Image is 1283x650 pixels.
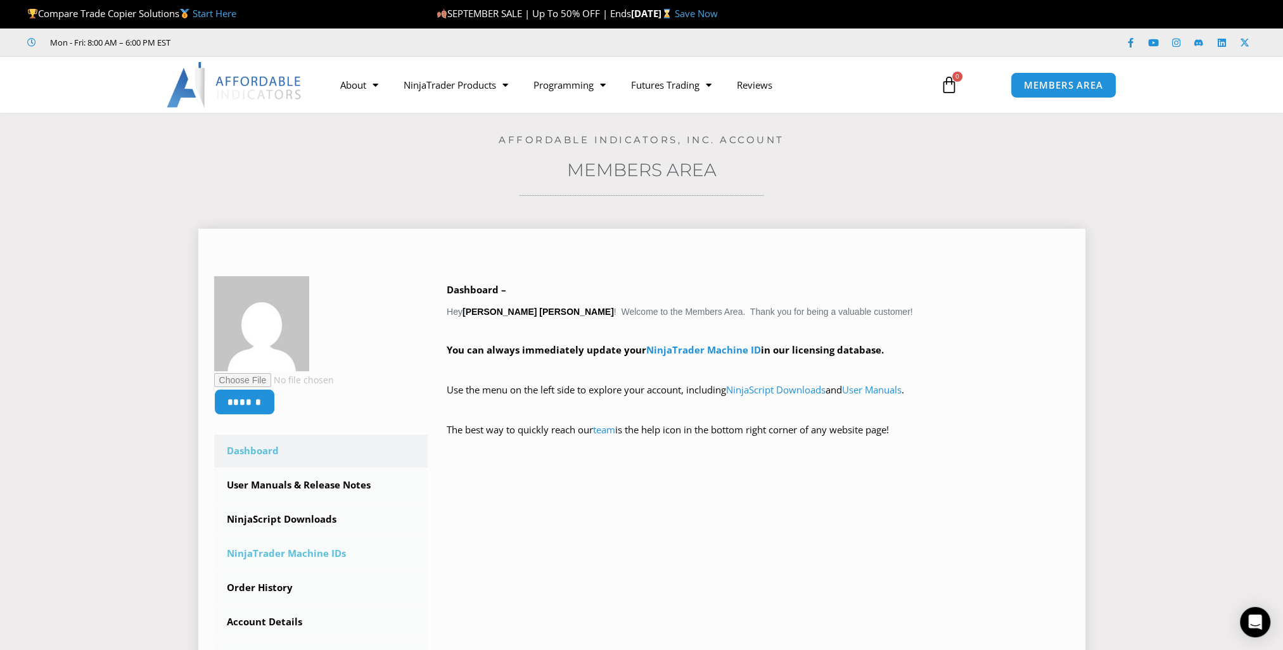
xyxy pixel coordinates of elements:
[447,281,1069,457] div: Hey ! Welcome to the Members Area. Thank you for being a valuable customer!
[675,7,718,20] a: Save Now
[391,70,521,99] a: NinjaTrader Products
[618,70,724,99] a: Futures Trading
[593,423,615,436] a: team
[447,381,1069,417] p: Use the menu on the left side to explore your account, including and .
[447,421,1069,457] p: The best way to quickly reach our is the help icon in the bottom right corner of any website page!
[726,383,826,396] a: NinjaScript Downloads
[631,7,675,20] strong: [DATE]
[214,503,428,536] a: NinjaScript Downloads
[662,9,672,18] img: ⌛
[447,343,884,356] strong: You can always immediately update your in our licensing database.
[437,9,447,18] img: 🍂
[214,276,309,371] img: e8feb1ff8a5dfe589b667e4ba2618df02988beae940df039e8f2b8c095e55221
[437,7,631,20] span: SEPTEMBER SALE | Up To 50% OFF | Ends
[499,134,784,146] a: Affordable Indicators, Inc. Account
[521,70,618,99] a: Programming
[28,9,37,18] img: 🏆
[842,383,902,396] a: User Manuals
[1024,80,1103,90] span: MEMBERS AREA
[328,70,391,99] a: About
[724,70,785,99] a: Reviews
[921,67,977,103] a: 0
[180,9,189,18] img: 🥇
[47,35,170,50] span: Mon - Fri: 8:00 AM – 6:00 PM EST
[328,70,926,99] nav: Menu
[188,36,378,49] iframe: Customer reviews powered by Trustpilot
[214,469,428,502] a: User Manuals & Release Notes
[214,571,428,604] a: Order History
[214,537,428,570] a: NinjaTrader Machine IDs
[952,72,962,82] span: 0
[214,435,428,468] a: Dashboard
[193,7,236,20] a: Start Here
[463,307,614,317] strong: [PERSON_NAME] [PERSON_NAME]
[214,606,428,639] a: Account Details
[1240,607,1270,637] div: Open Intercom Messenger
[27,7,236,20] span: Compare Trade Copier Solutions
[646,343,761,356] a: NinjaTrader Machine ID
[567,159,717,181] a: Members Area
[1011,72,1116,98] a: MEMBERS AREA
[167,62,303,108] img: LogoAI | Affordable Indicators – NinjaTrader
[447,283,506,296] b: Dashboard –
